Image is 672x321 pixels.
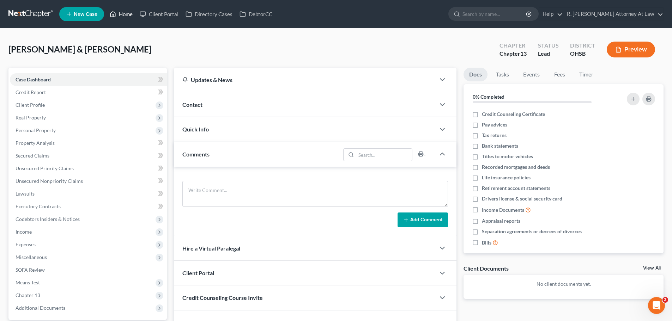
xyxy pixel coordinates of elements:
a: Credit Report [10,86,167,99]
a: Case Dashboard [10,73,167,86]
span: Credit Counseling Course Invite [182,294,263,301]
span: Secured Claims [16,153,49,159]
span: Credit Report [16,89,46,95]
span: Titles to motor vehicles [482,153,533,160]
a: R. [PERSON_NAME] Attorney At Law [563,8,663,20]
a: Unsecured Priority Claims [10,162,167,175]
p: No client documents yet. [469,280,658,288]
span: Life insurance policies [482,174,531,181]
span: Chapter 13 [16,292,40,298]
span: Codebtors Insiders & Notices [16,216,80,222]
div: Chapter [500,50,527,58]
span: Quick Info [182,126,209,132]
span: SOFA Review [16,267,45,273]
span: Tax returns [482,132,507,139]
span: 2 [662,297,668,303]
div: Chapter [500,42,527,50]
span: Client Profile [16,102,45,108]
span: Pay advices [482,121,507,128]
span: 13 [520,50,527,57]
input: Search... [356,149,412,161]
button: Preview [607,42,655,57]
button: Add Comment [398,212,448,227]
span: Expenses [16,241,36,247]
span: Personal Property [16,127,56,133]
div: District [570,42,595,50]
span: Unsecured Nonpriority Claims [16,178,83,184]
span: Drivers license & social security card [482,195,562,202]
span: Lawsuits [16,191,35,197]
span: Income Documents [482,206,524,214]
a: Events [517,68,545,81]
span: New Case [74,12,97,17]
a: Help [539,8,563,20]
a: View All [643,266,661,271]
span: Contact [182,101,202,108]
iframe: Intercom live chat [648,297,665,314]
a: Executory Contracts [10,200,167,213]
div: Updates & News [182,76,427,84]
span: Comments [182,151,210,158]
a: Tasks [490,68,515,81]
span: Retirement account statements [482,185,550,192]
div: Lead [538,50,559,58]
a: Unsecured Nonpriority Claims [10,175,167,187]
input: Search by name... [462,7,527,20]
strong: 0% Completed [473,94,504,100]
a: Property Analysis [10,137,167,149]
a: Docs [464,68,488,81]
a: Directory Cases [182,8,236,20]
a: Client Portal [136,8,182,20]
span: [PERSON_NAME] & [PERSON_NAME] [8,44,151,54]
span: Miscellaneous [16,254,47,260]
span: Real Property [16,115,46,121]
span: Unsecured Priority Claims [16,165,74,171]
span: Credit Counseling Certificate [482,111,545,118]
a: Home [106,8,136,20]
span: Separation agreements or decrees of divorces [482,228,582,235]
a: Lawsuits [10,187,167,200]
span: Means Test [16,279,40,285]
span: Bank statements [482,142,518,149]
div: OHSB [570,50,595,58]
span: Income [16,229,32,235]
span: Client Portal [182,270,214,276]
span: Case Dashboard [16,76,51,82]
a: Timer [574,68,599,81]
span: Property Analysis [16,140,55,146]
a: SOFA Review [10,264,167,276]
span: Bills [482,239,491,246]
div: Status [538,42,559,50]
a: Secured Claims [10,149,167,162]
span: Hire a Virtual Paralegal [182,245,240,252]
span: Recorded mortgages and deeds [482,163,550,171]
span: Additional Documents [16,305,65,311]
span: Appraisal reports [482,217,520,224]
div: Client Documents [464,265,509,272]
a: Fees [548,68,571,81]
span: Executory Contracts [16,203,61,209]
a: DebtorCC [236,8,276,20]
